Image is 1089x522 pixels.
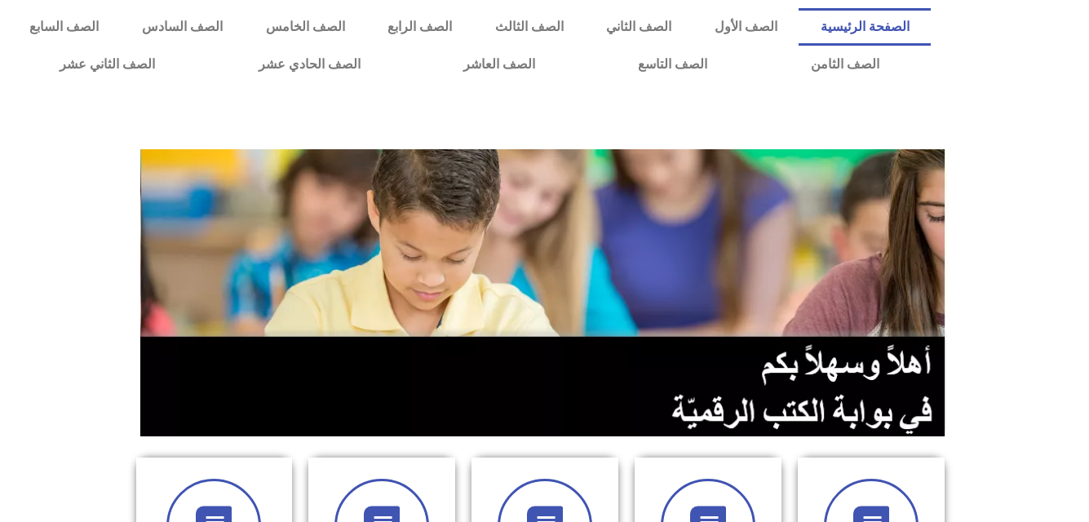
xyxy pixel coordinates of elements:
[799,8,931,46] a: الصفحة الرئيسية
[8,8,121,46] a: الصف السابع
[244,8,366,46] a: الصف الخامس
[473,8,585,46] a: الصف الثالث
[693,8,799,46] a: الصف الأول
[206,46,411,83] a: الصف الحادي عشر
[366,8,474,46] a: الصف الرابع
[759,46,930,83] a: الصف الثامن
[121,8,245,46] a: الصف السادس
[412,46,587,83] a: الصف العاشر
[8,46,206,83] a: الصف الثاني عشر
[585,8,693,46] a: الصف الثاني
[587,46,759,83] a: الصف التاسع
